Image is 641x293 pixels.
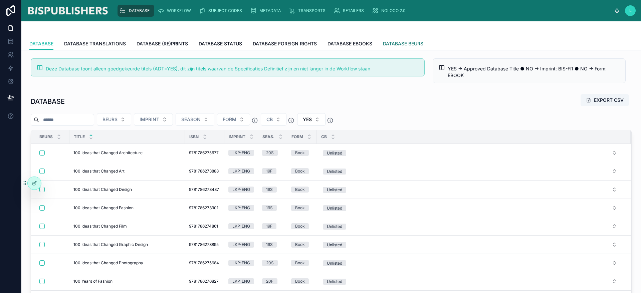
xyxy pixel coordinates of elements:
[291,168,313,174] a: Book
[29,38,53,50] a: DATABASE
[228,168,254,174] a: LKP-ENG
[73,242,148,247] span: 100 Ideas that Changed Graphic Design
[327,224,342,230] div: Unlisted
[266,150,274,156] div: 20S
[73,169,181,174] a: 100 Ideas that Changed Art
[228,242,254,248] a: LKP-ENG
[262,260,283,266] a: 20S
[328,38,372,51] a: DATABASE EBOOKS
[381,8,406,13] span: NOLOCO 2.0
[189,279,220,284] a: 9781786276827
[232,260,250,266] div: LKP-ENG
[189,169,220,174] a: 9781786273888
[317,147,622,159] button: Select Button
[189,187,220,192] a: 9781786273437
[266,168,272,174] div: 19F
[232,187,250,193] div: LKP-ENG
[232,242,250,248] div: LKP-ENG
[73,205,181,211] a: 100 Ideas that Changed Fashion
[298,8,326,13] span: TRANSPORTS
[262,223,283,229] a: 19F
[287,5,330,17] a: TRANSPORTS
[317,165,623,178] a: Select Button
[317,275,623,288] a: Select Button
[327,260,342,266] div: Unlisted
[189,224,218,229] span: 9781786274861
[266,187,273,193] div: 19S
[223,116,236,123] span: FORM
[102,116,118,123] span: BEURS
[228,278,254,284] a: LKP-ENG
[189,150,220,156] a: 9781786275677
[118,5,154,17] a: DATABASE
[383,38,423,51] a: DATABASE BEURS
[167,8,191,13] span: WORKFLOW
[629,8,632,13] span: L
[295,242,305,248] div: Book
[295,187,305,193] div: Book
[262,134,274,139] span: SEAS.
[217,113,250,126] button: Select Button
[189,279,219,284] span: 9781786276827
[189,260,220,266] a: 9781786275684
[199,38,242,51] a: DATABASE STATUS
[291,242,313,248] a: Book
[232,223,250,229] div: LKP-ENG
[140,116,159,123] span: IMPRINT
[189,205,218,211] span: 9781786273901
[46,66,370,71] span: Deze Database toont alleen goedgekeurde titels (ADT=YES), dit zijn titels waarvan de Specificatie...
[295,168,305,174] div: Book
[317,220,622,232] button: Select Button
[295,260,305,266] div: Book
[156,5,196,17] a: WORKFLOW
[228,187,254,193] a: LKP-ENG
[73,150,143,156] span: 100 Ideas that Changed Architecture
[232,205,250,211] div: LKP-ENG
[266,278,273,284] div: 20F
[114,3,614,18] div: scrollable content
[266,242,273,248] div: 19S
[327,242,342,248] div: Unlisted
[262,278,283,284] a: 20F
[189,134,199,139] span: ISBN
[383,40,423,47] span: DATABASE BEURS
[74,134,85,139] span: TITLE
[327,187,342,193] div: Unlisted
[189,260,219,266] span: 9781786275684
[189,187,219,192] span: 9781786273437
[581,94,629,106] button: EXPORT CSV
[295,150,305,156] div: Book
[262,187,283,193] a: 19S
[262,205,283,211] a: 19S
[321,134,327,139] span: CB
[181,116,201,123] span: SEASON
[199,40,242,47] span: DATABASE STATUS
[317,220,623,233] a: Select Button
[134,113,173,126] button: Select Button
[317,275,622,287] button: Select Button
[73,260,181,266] a: 100 Ideas that Changed Photography
[228,150,254,156] a: LKP-ENG
[73,187,132,192] span: 100 Ideas that Changed Design
[317,257,622,269] button: Select Button
[189,224,220,229] a: 9781786274861
[297,113,326,126] button: Select Button
[64,38,126,51] a: DATABASE TRANSLATIONS
[73,279,181,284] a: 100 Years of Fashion
[229,134,245,139] span: IMPRINT
[73,279,113,284] span: 100 Years of Fashion
[291,205,313,211] a: Book
[291,150,313,156] a: Book
[189,242,220,247] a: 9781786273895
[73,224,127,229] span: 100 Ideas that Changed Film
[327,279,342,285] div: Unlisted
[73,150,181,156] a: 100 Ideas that Changed Architecture
[295,223,305,229] div: Book
[73,260,143,266] span: 100 Ideas that Changed Photography
[73,205,134,211] span: 100 Ideas that Changed Fashion
[228,205,254,211] a: LKP-ENG
[262,242,283,248] a: 19S
[228,223,254,229] a: LKP-ENG
[176,113,214,126] button: Select Button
